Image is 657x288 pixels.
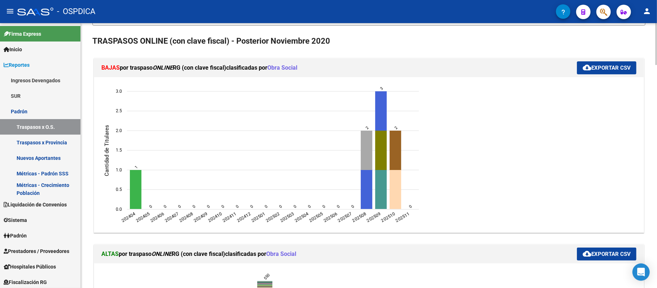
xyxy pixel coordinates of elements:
text: 0 [307,204,312,209]
path: 202404 113403 - DEL PERSONAL NAVAL 1 [130,170,141,209]
text: 202412 [236,211,251,223]
path: 202503 118804 - DE RECIBIDORES DE GRANOS Y ANEXOS 2 [257,285,272,286]
text: 202408 [178,211,194,223]
div: Open Intercom Messenger [632,263,650,281]
path: 202503 903507 - PREEVENCIÓN SALUD S.A. 1 [257,284,272,285]
text: 202501 [250,211,266,223]
mat-icon: person [643,7,651,16]
text: 0 [192,204,196,209]
text: 202502 [265,211,280,223]
path: 202509 002808 - DE LA CAMARA DE EMPRESARIOS DE AGENCIAS DE REMISES DE ARGENTINA 1 [375,170,387,209]
text: Cantidad de Titulares [104,125,110,176]
text: 0 [408,204,413,209]
mat-icon: cloud_download [583,249,591,258]
text: 202407 [164,211,179,223]
path: 202503 106302 - DE DOCENTES PARTICULARES 1 [257,283,272,284]
path: 202503 004002 - OBRA SOCIAL PARA EMPLEADOS Y PRODUCTORES DE ENTIDADES DE LA ACTIVIDAD AGROPECUARI... [257,287,272,287]
span: Firma Express [4,30,41,38]
text: 202504 [294,211,309,223]
path: 202510 114307 - TRABAJADORES PASTELEROS CONFITEROS PIZZEROS HELADEROS Y ALFAJOREROS DE LA REPUBLI... [390,170,401,209]
text: 0 [177,204,182,209]
h2: TRASPASOS ONLINE (con clave fiscal) - Posterior Noviembre 2020 [92,34,645,48]
text: 0 [249,204,254,209]
text: 202410 [207,211,223,223]
text: 550 [263,273,271,281]
path: 202509 002501 - DE MINISTROS SECRETARIOS Y SUBSECRETARIOS 1 [375,91,387,131]
text: 2 [365,125,369,130]
text: 202506 [323,211,338,223]
text: 202406 [149,211,165,223]
path: 202503 003207 - DE TRABAJADORES SOCIOS DE LA ASOCIACION MUTUAL DEL PERSONAL JERARQUICO DE BANCOS ... [257,283,272,283]
span: Padrón [4,232,27,240]
text: 0 [321,204,326,209]
text: 2.5 [116,108,122,113]
text: 0 [220,204,225,209]
text: 3.0 [116,88,122,93]
text: 1.0 [116,167,122,172]
text: 0 [278,204,283,209]
span: Liquidación de Convenios [4,201,67,209]
span: Sistema [4,216,27,224]
span: Exportar CSV [583,65,631,71]
text: 2.0 [116,128,122,133]
text: 0 [148,204,153,209]
path: 202503 002105 - PROFESIONALES DEL TURF DE LA REPUBLICA ARGENTINA 1 [257,282,272,282]
path: 202503 402608 - ASOCIACION DE SERVICIOS SOCIALES PARA EMPRESARIOS Y PERSONAL DE DIRECCION DE EMPR... [257,283,272,283]
span: Reportes [4,61,30,69]
span: - OSPDICA [57,4,95,19]
path: 202509 103907 - DEL PERSONAL DE LA INDUSTRIA DEL CAUCHO DE SANTA FE 1 [375,131,387,170]
span: Inicio [4,45,22,53]
span: Obra Social [266,250,296,257]
span: ALTAS [101,250,119,257]
span: Hospitales Públicos [4,263,56,271]
text: 202505 [308,211,324,223]
path: 202510 110206 - DEL PERSONAL DEL JOCKEY CLUB DE ROSARIO 1 [390,131,401,170]
path: 202508 002501 - DE MINISTROS SECRETARIOS Y SUBSECRETARIOS 1 [361,170,372,209]
text: 202411 [222,211,237,223]
text: 0.0 [116,206,122,211]
text: 0 [264,204,268,209]
text: 0 [336,204,341,209]
text: 0 [206,204,211,209]
path: 202508 902108 - ASOCIACION MUTUAL SANCOR 1 [361,131,372,170]
path: 202503 105804 - DE CHOFERES DE CAMIONES 1 [257,284,272,285]
text: 202511 [395,211,410,223]
span: Obra Social [267,64,297,71]
mat-icon: cloud_download [583,63,591,72]
h1: por traspaso RG (con clave fiscal) clasificadas por [101,248,577,260]
text: 0.5 [116,187,122,192]
button: Exportar CSV [577,248,636,261]
span: Fiscalización RG [4,278,47,286]
span: BAJAS [101,64,120,71]
text: 202508 [351,211,367,223]
text: 3 [379,86,384,91]
text: 1.5 [116,148,122,153]
text: 0 [293,204,297,209]
h1: por traspaso RG (con clave fiscal) clasificadas por [101,62,577,74]
span: Exportar CSV [583,251,631,257]
i: ONLINE [152,250,172,257]
i: ONLINE [153,64,173,71]
text: 202503 [279,211,295,223]
text: 0 [350,204,355,209]
mat-icon: menu [6,7,14,16]
button: Exportar CSV [577,61,636,74]
text: 1 [134,165,139,169]
text: 0 [163,204,167,209]
path: 202503 003009 - DEL PERSONAL ASOCIADO A ASOCIACION MUTUAL SANCOR 1 [257,282,272,282]
text: 202509 [366,211,381,223]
